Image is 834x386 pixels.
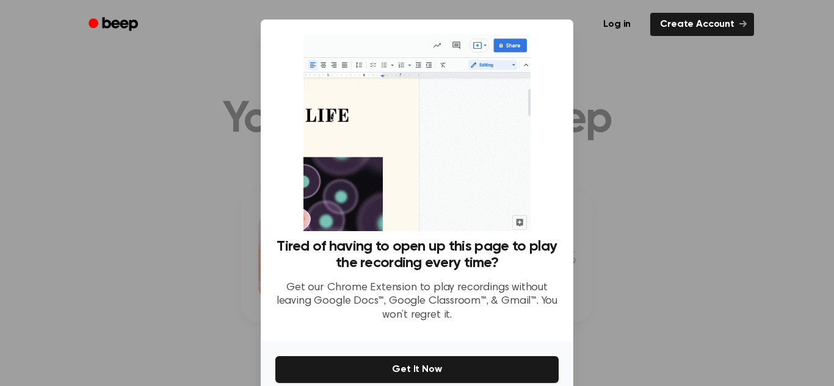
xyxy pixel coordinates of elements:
p: Get our Chrome Extension to play recordings without leaving Google Docs™, Google Classroom™, & Gm... [275,281,559,323]
button: Get It Now [275,356,559,383]
h3: Tired of having to open up this page to play the recording every time? [275,238,559,271]
a: Log in [591,10,643,38]
a: Create Account [650,13,754,36]
a: Beep [80,13,149,37]
img: Beep extension in action [303,34,530,231]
